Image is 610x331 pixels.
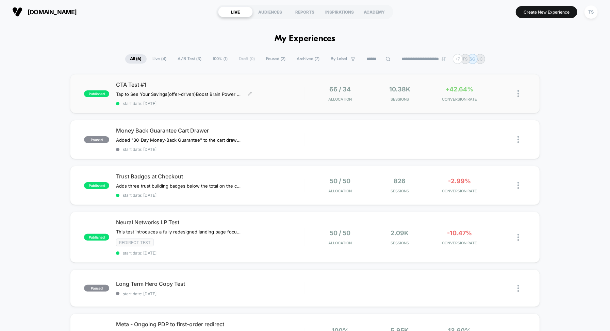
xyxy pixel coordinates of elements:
[431,189,488,193] span: CONVERSION RATE
[322,6,357,17] div: INSPIRATIONS
[116,193,305,198] span: start date: [DATE]
[173,54,207,64] span: A/B Test ( 3 )
[116,291,305,296] span: start date: [DATE]
[328,189,352,193] span: Allocation
[372,189,428,193] span: Sessions
[517,234,519,241] img: close
[116,91,242,97] span: Tap to See Your Savings(offer-driven)Boost Brain Power Without the Crash(benefit-oriented)Start Y...
[442,57,446,61] img: end
[116,229,242,234] span: This test introduces a fully redesigned landing page focused on scientific statistics and data-ba...
[84,182,109,189] span: published
[28,8,77,16] span: [DOMAIN_NAME]
[208,54,233,64] span: 100% ( 1 )
[84,136,109,143] span: paused
[584,5,598,19] div: TS
[462,56,468,62] p: TS
[84,90,109,97] span: published
[372,97,428,102] span: Sessions
[517,90,519,97] img: close
[447,229,472,237] span: -10.47%
[328,241,352,245] span: Allocation
[116,250,305,256] span: start date: [DATE]
[116,239,154,246] span: Redirect Test
[330,177,350,185] span: 50 / 50
[431,241,488,245] span: CONVERSION RATE
[12,7,22,17] img: Visually logo
[116,127,305,134] span: Money Back Guarantee Cart Drawer
[389,86,410,93] span: 10.38k
[84,285,109,292] span: paused
[275,34,335,44] h1: My Experiences
[453,54,463,64] div: + 7
[116,147,305,152] span: start date: [DATE]
[517,285,519,292] img: close
[448,177,471,185] span: -2.99%
[372,241,428,245] span: Sessions
[431,97,488,102] span: CONVERSION RATE
[116,81,305,88] span: CTA Test #1
[394,177,406,185] span: 826
[292,54,325,64] span: Archived ( 7 )
[116,280,305,287] span: Long Term Hero Copy Test
[287,6,322,17] div: REPORTS
[218,6,253,17] div: LIVE
[328,97,352,102] span: Allocation
[330,229,350,237] span: 50 / 50
[116,183,242,189] span: Adds three trust building badges below the total on the checkout page.Isolated to exclude /first-...
[253,6,287,17] div: AUDIENCES
[582,5,600,19] button: TS
[391,229,409,237] span: 2.09k
[516,6,577,18] button: Create New Experience
[477,56,483,62] p: JC
[10,6,79,17] button: [DOMAIN_NAME]
[148,54,172,64] span: Live ( 4 )
[125,54,147,64] span: All ( 6 )
[470,56,476,62] p: SG
[116,321,305,328] span: Meta - Ongoing PDP to first-order redirect
[116,137,242,143] span: Added "30-Day Money-Back Guarantee" to the cart drawer below checkout CTAs
[445,86,473,93] span: +42.64%
[331,56,347,62] span: By Label
[261,54,291,64] span: Paused ( 2 )
[517,182,519,189] img: close
[116,101,305,106] span: start date: [DATE]
[517,136,519,143] img: close
[84,234,109,241] span: published
[329,86,351,93] span: 66 / 34
[116,219,305,226] span: Neural Networks LP Test
[357,6,392,17] div: ACADEMY
[116,173,305,180] span: Trust Badges at Checkout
